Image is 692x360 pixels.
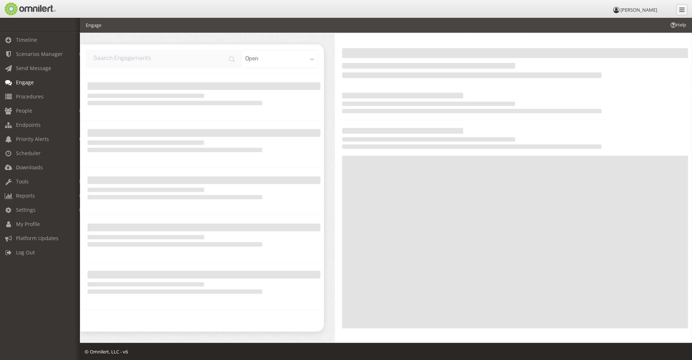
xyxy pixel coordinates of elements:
span: Help [669,21,686,28]
span: Log Out [16,249,35,256]
span: Downloads [16,164,43,171]
span: Scheduler [16,150,41,157]
span: [PERSON_NAME] [620,7,657,13]
span: My Profile [16,221,40,227]
a: Collapse Menu [676,4,687,15]
span: Timeline [16,36,37,43]
span: Scenarios Manager [16,50,63,57]
span: Settings [16,206,36,213]
span: Procedures [16,93,44,100]
span: Send Message [16,65,51,72]
span: People [16,107,32,114]
span: Endpoints [16,121,41,128]
span: © Omnilert, LLC - v6 [85,348,128,355]
input: input [86,50,241,68]
span: Reports [16,192,35,199]
li: Engage [86,22,101,29]
span: Platform Updates [16,235,58,242]
img: Omnilert [4,3,56,15]
span: Priority Alerts [16,135,49,142]
span: Engage [16,79,34,86]
span: Tools [16,178,29,185]
div: open [241,50,319,68]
